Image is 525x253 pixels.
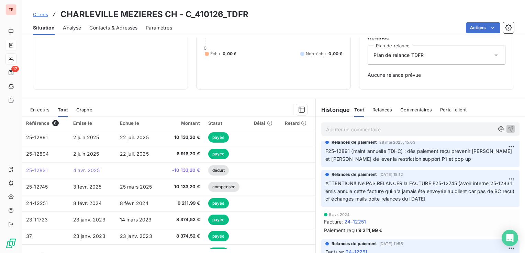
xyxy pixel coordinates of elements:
[89,24,137,31] span: Contacts & Adresses
[332,241,377,247] span: Relances de paiement
[146,24,172,31] span: Paramètres
[33,12,48,17] span: Clients
[30,107,49,112] span: En cours
[329,213,350,217] span: 8 avr. 2024
[306,51,326,57] span: Non-échu
[52,120,58,126] span: 8
[58,107,68,112] span: Tout
[167,150,200,157] span: 6 916,70 €
[73,233,105,239] span: 23 janv. 2023
[204,45,206,51] span: 0
[210,51,220,57] span: Échu
[120,200,149,206] span: 8 févr. 2024
[26,151,49,157] span: 25-12894
[379,242,403,246] span: [DATE] 11:55
[5,4,16,15] div: TE
[167,134,200,141] span: 10 133,20 €
[120,217,152,222] span: 14 mars 2023
[167,233,200,240] span: 8 374,52 €
[208,149,229,159] span: payée
[26,184,48,190] span: 25-12745
[26,134,48,140] span: 25-12891
[73,184,102,190] span: 3 févr. 2025
[33,11,48,18] a: Clients
[372,107,392,112] span: Relances
[208,165,229,176] span: déduit
[120,184,152,190] span: 25 mars 2025
[33,24,55,31] span: Situation
[26,120,65,126] div: Référence
[76,107,92,112] span: Graphe
[324,218,343,225] span: Facture :
[167,216,200,223] span: 8 374,52 €
[208,120,246,126] div: Statut
[324,227,357,234] span: Paiement reçu
[379,172,403,177] span: [DATE] 15:12
[328,51,342,57] span: 0,00 €
[358,227,383,234] span: 9 211,99 €
[167,183,200,190] span: 10 133,20 €
[73,134,99,140] span: 2 juin 2025
[5,238,16,249] img: Logo LeanPay
[26,200,48,206] span: 24-12251
[316,106,350,114] h6: Historique
[254,120,277,126] div: Délai
[285,120,311,126] div: Retard
[332,139,377,145] span: Relances de paiement
[208,132,229,143] span: payée
[11,66,19,72] span: 17
[63,24,81,31] span: Analyse
[208,182,239,192] span: compensée
[120,134,149,140] span: 22 juil. 2025
[167,167,200,174] span: -10 133,20 €
[73,167,100,173] span: 4 avr. 2025
[73,200,102,206] span: 8 févr. 2024
[368,72,505,79] span: Aucune relance prévue
[26,217,48,222] span: 23-11723
[354,107,365,112] span: Tout
[167,200,200,207] span: 9 211,99 €
[73,120,112,126] div: Émise le
[120,151,149,157] span: 22 juil. 2025
[60,8,248,21] h3: CHARLEVILLE MEZIERES CH - C_410126_TDFR
[379,140,415,144] span: 28 mai 2025, 15:03
[208,215,229,225] span: payée
[167,120,200,126] div: Montant
[332,171,377,178] span: Relances de paiement
[26,233,32,239] span: 37
[373,52,424,59] span: Plan de relance TDFR
[440,107,467,112] span: Portail client
[325,180,516,202] span: ATTENTION!! Ne PAS RELANCER la FACTURE F25-12745 (avoir interne 25-12831 émis annule cette factur...
[344,218,366,225] span: 24-12251
[120,233,152,239] span: 23 janv. 2023
[120,120,158,126] div: Échue le
[73,217,105,222] span: 23 janv. 2023
[223,51,236,57] span: 0,00 €
[502,230,518,246] div: Open Intercom Messenger
[26,167,48,173] span: 25-12831
[325,148,513,162] span: F25-12891 (maint annuelle TDHC) : dès paiement reçu prévenir [PERSON_NAME] et [PERSON_NAME] de le...
[73,151,99,157] span: 2 juin 2025
[208,198,229,208] span: payée
[400,107,432,112] span: Commentaires
[466,22,500,33] button: Actions
[208,231,229,241] span: payée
